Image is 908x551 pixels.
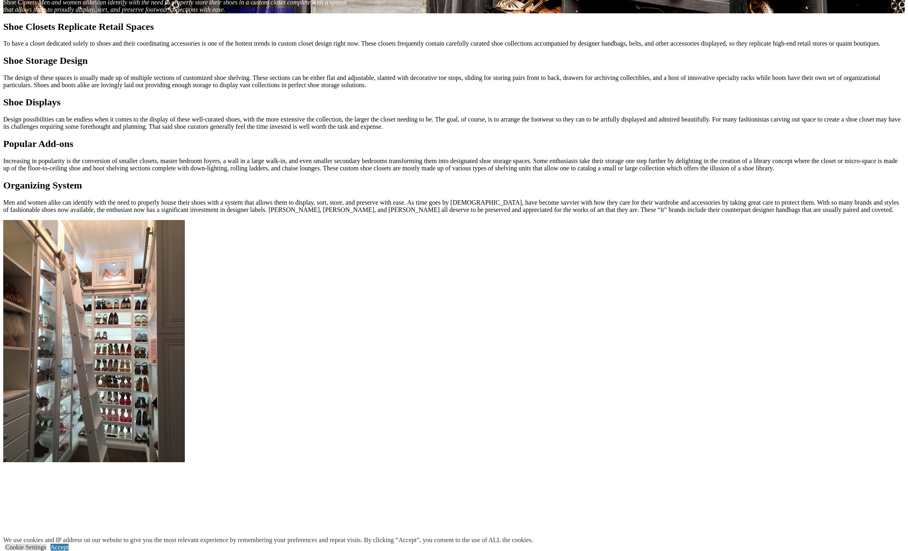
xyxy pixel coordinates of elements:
[3,536,533,544] div: We use cookies and IP address on our website to give you the most relevant experience by remember...
[3,157,905,172] p: Increasing in popularity is the conversion of smaller closets, master bedroom foyers, a wall in a...
[50,544,69,551] a: Accept
[227,6,293,13] a: Free Design Appointment
[3,21,905,32] h1: Shoe Closets Replicate Retail Spaces
[3,97,905,108] h2: Shoe Displays
[3,180,905,191] h2: Organizing System
[3,116,905,130] p: Design possibilities can be endless when it comes to the display of these well-curated shoes, wit...
[5,544,46,551] a: Cookie Settings
[3,138,905,149] h2: Popular Add-ons
[3,40,905,47] p: To have a closet dedicated solely to shoes and their coordinating accessories is one of the hotte...
[3,55,905,66] h2: Shoe Storage Design
[3,74,905,89] p: The design of these spaces is usually made up of multiple sections of customized shoe shelving. T...
[3,220,185,462] img: shoe closet with library ladder
[3,199,905,214] p: Men and women alike can identify with the need to properly house their shoes with a system that a...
